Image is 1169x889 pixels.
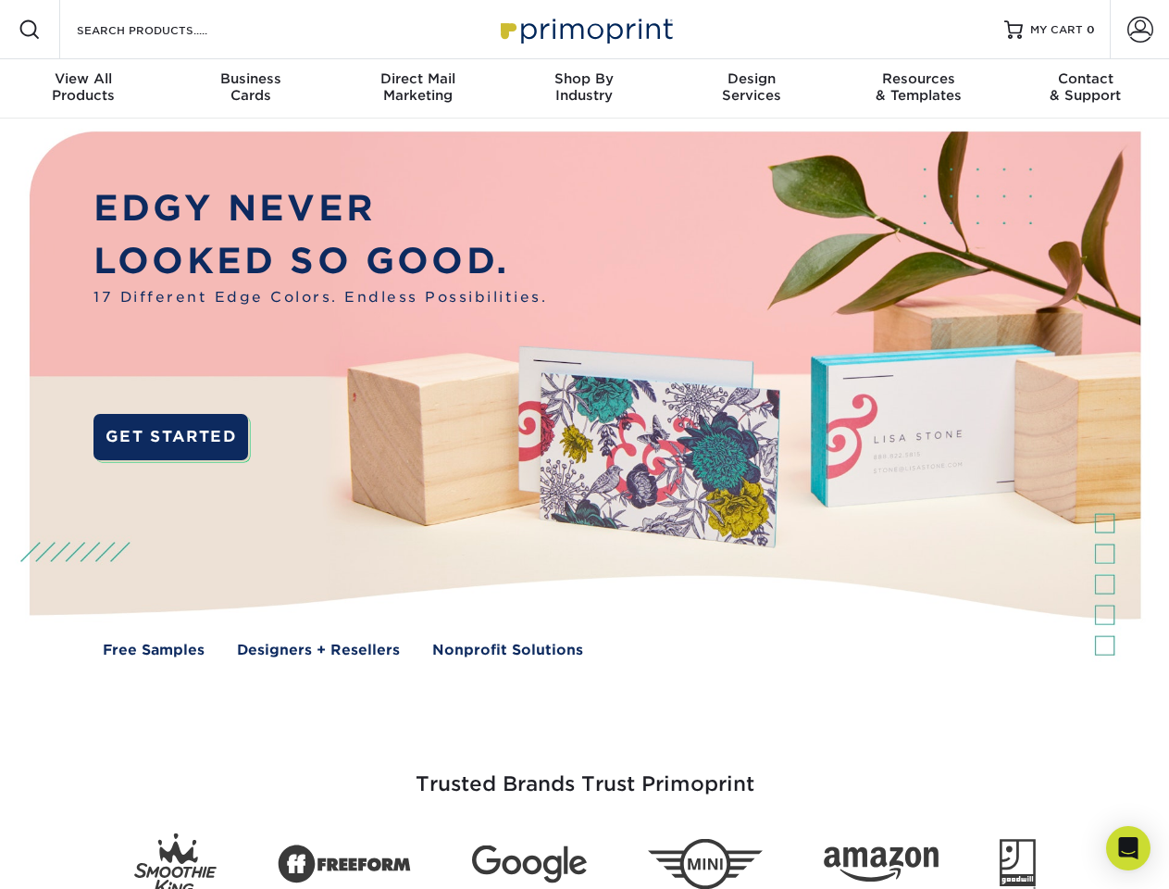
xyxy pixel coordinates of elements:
img: Google [472,845,587,883]
img: Amazon [824,847,939,883]
p: EDGY NEVER [93,182,547,235]
div: Services [668,70,835,104]
a: Nonprofit Solutions [432,640,583,661]
h3: Trusted Brands Trust Primoprint [44,728,1126,819]
span: Design [668,70,835,87]
span: Resources [835,70,1001,87]
div: Open Intercom Messenger [1106,826,1150,870]
img: Goodwill [1000,839,1036,889]
a: Resources& Templates [835,59,1001,119]
a: Free Samples [103,640,205,661]
span: MY CART [1030,22,1083,38]
a: DesignServices [668,59,835,119]
input: SEARCH PRODUCTS..... [75,19,255,41]
a: BusinessCards [167,59,333,119]
div: Cards [167,70,333,104]
div: & Support [1002,70,1169,104]
img: Primoprint [492,9,678,49]
span: Contact [1002,70,1169,87]
span: Shop By [501,70,667,87]
span: 0 [1087,23,1095,36]
a: Direct MailMarketing [334,59,501,119]
a: GET STARTED [93,414,248,460]
div: Industry [501,70,667,104]
span: Business [167,70,333,87]
a: Designers + Resellers [237,640,400,661]
div: Marketing [334,70,501,104]
span: 17 Different Edge Colors. Endless Possibilities. [93,287,547,308]
span: Direct Mail [334,70,501,87]
p: LOOKED SO GOOD. [93,235,547,288]
a: Shop ByIndustry [501,59,667,119]
div: & Templates [835,70,1001,104]
a: Contact& Support [1002,59,1169,119]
